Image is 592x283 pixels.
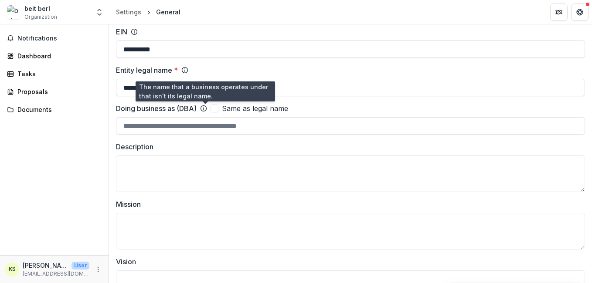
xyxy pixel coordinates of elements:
div: Settings [116,7,141,17]
nav: breadcrumb [112,6,184,18]
a: Documents [3,102,105,117]
div: keren bittan shemesh [9,266,16,272]
div: Documents [17,105,98,114]
a: Proposals [3,84,105,99]
label: Description [116,141,580,152]
div: beit berl [24,4,57,13]
button: Partners [550,3,568,21]
img: beit berl [7,5,21,19]
a: Tasks [3,67,105,81]
label: Entity legal name [116,65,178,75]
button: Notifications [3,31,105,45]
div: Tasks [17,69,98,78]
label: Doing business as (DBA) [116,103,197,114]
p: User [71,262,89,270]
button: Get Help [571,3,589,21]
span: Notifications [17,35,102,42]
div: General [156,7,180,17]
button: More [93,264,103,275]
span: Organization [24,13,57,21]
div: Proposals [17,87,98,96]
a: Settings [112,6,145,18]
button: Open entity switcher [93,3,105,21]
label: Vision [116,256,580,267]
a: Dashboard [3,49,105,63]
div: Dashboard [17,51,98,61]
label: EIN [116,27,127,37]
p: [PERSON_NAME] [PERSON_NAME] [23,261,68,270]
label: Mission [116,199,580,209]
p: [EMAIL_ADDRESS][DOMAIN_NAME] [23,270,89,278]
span: Same as legal name [222,103,288,114]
